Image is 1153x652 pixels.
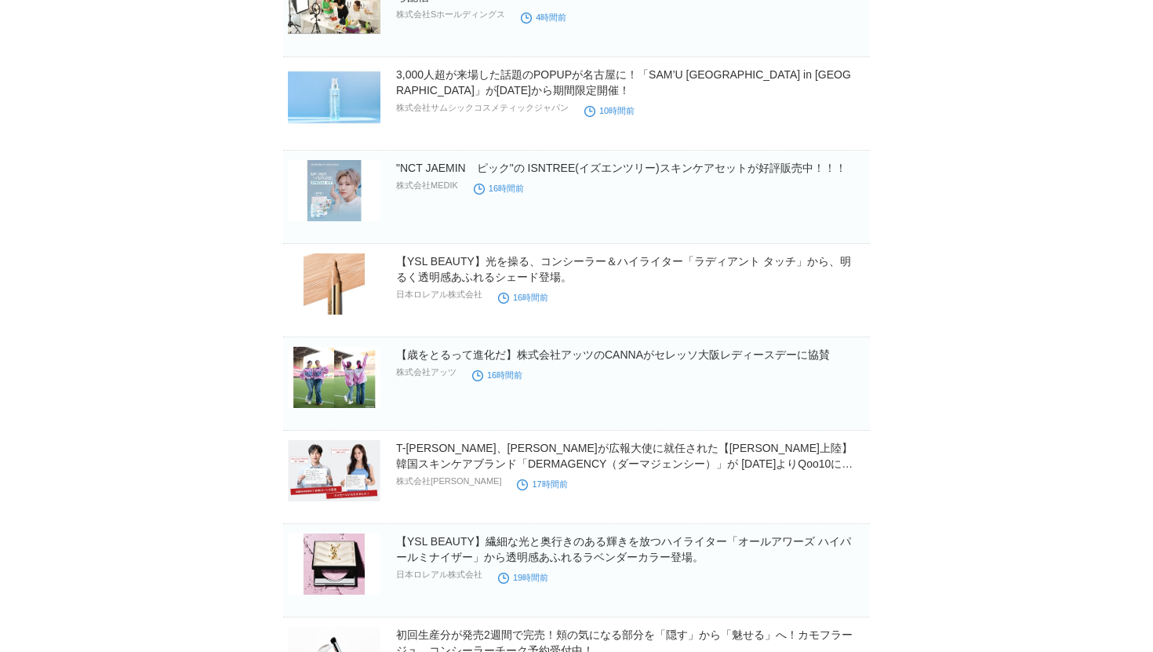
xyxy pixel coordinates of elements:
p: 株式会社Sホールディングス [396,9,505,20]
img: T-ARAヒョミンさん、カン・ダニエルさんが広報大使に就任された【日本初上陸】韓国スキンケアブランド「DERMAGENCY（ダーマジェンシー）」が 8月14日よりQoo10にて先行発売開始！ [288,440,380,501]
img: 3,000人超が来場した話題のPOPUPが名古屋に！「SAM’U CLEAR BEAUTY COLLEGE in NAGOYA」が8月20日から期間限定開催！ [288,67,380,128]
p: 株式会社[PERSON_NAME] [396,475,501,487]
a: 3,000人超が来場した話題のPOPUPが名古屋に！「SAM’U [GEOGRAPHIC_DATA] in [GEOGRAPHIC_DATA]」が[DATE]から期間限定開催！ [396,68,851,97]
time: 17時間前 [517,479,567,489]
img: "NCT JAEMIN ピック"の ISNTREE(イズエンツリー)スキンケアセットが好評販売中！！！ [288,160,380,221]
a: 【歳をとるって進化だ】株式会社アッツのCANNAがセレッソ大阪レディースデーに協賛 [396,348,830,361]
p: 日本ロレアル株式会社 [396,289,482,301]
p: 株式会社アッツ [396,366,456,378]
p: 日本ロレアル株式会社 [396,569,482,581]
time: 10時間前 [584,106,635,115]
img: 【YSL BEAUTY】光を操る、コンシーラー＆ハイライター「ラディアント タッチ」から、明るく透明感あふれるシェード登場。 [288,253,380,315]
time: 19時間前 [498,573,548,582]
p: 株式会社MEDIK [396,180,458,191]
time: 16時間前 [474,184,524,193]
a: T-[PERSON_NAME]、[PERSON_NAME]が広報大使に就任された【[PERSON_NAME]上陸】韓国スキンケアブランド「DERMAGENCY（ダーマジェンシー）」が [DATE... [396,442,853,486]
img: 【YSL BEAUTY】繊細な光と奥行きのある輝きを放つハイライター「オールアワーズ ハイパールミナイザー」から透明感あふれるラベンダーカラー登場。 [288,534,380,595]
a: 【YSL BEAUTY】光を操る、コンシーラー＆ハイライター「ラディアント タッチ」から、明るく透明感あふれるシェード登場。 [396,255,851,283]
time: 16時間前 [472,370,522,380]
p: 株式会社サムシックコスメティックジャパン [396,102,569,114]
img: 【歳をとるって進化だ】株式会社アッツのCANNAがセレッソ大阪レディースデーに協賛 [288,347,380,408]
a: 【YSL BEAUTY】繊細な光と奥行きのある輝きを放つハイライター「オールアワーズ ハイパールミナイザー」から透明感あふれるラベンダーカラー登場。 [396,535,851,563]
a: "NCT JAEMIN ピック"の ISNTREE(イズエンツリー)スキンケアセットが好評販売中！！！ [396,162,846,174]
time: 16時間前 [498,293,548,302]
time: 4時間前 [521,13,566,22]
